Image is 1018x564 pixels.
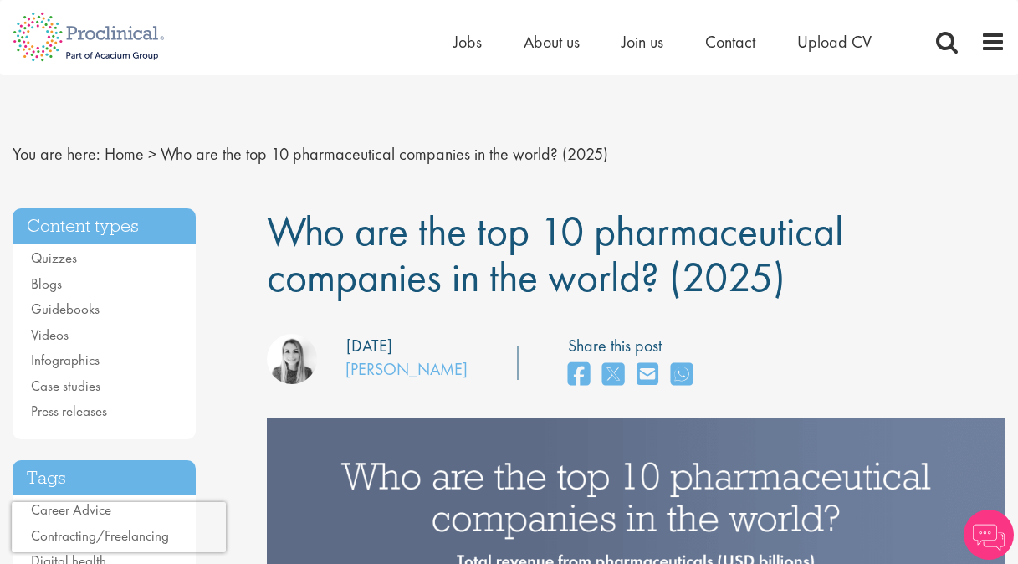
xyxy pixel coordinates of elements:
div: [DATE] [346,334,392,358]
span: You are here: [13,143,100,165]
a: Quizzes [31,249,77,267]
a: Career Advice [31,500,111,519]
a: Upload CV [797,31,872,53]
span: Who are the top 10 pharmaceutical companies in the world? (2025) [161,143,608,165]
a: Join us [622,31,663,53]
span: > [148,143,156,165]
a: Blogs [31,274,62,293]
a: About us [524,31,580,53]
a: [PERSON_NAME] [345,358,468,380]
a: Guidebooks [31,300,100,318]
img: Hannah Burke [267,334,317,384]
a: Case studies [31,377,100,395]
label: Share this post [568,334,701,358]
a: Infographics [31,351,100,369]
a: Videos [31,326,69,344]
a: share on whats app [671,357,693,393]
a: share on facebook [568,357,590,393]
a: Contact [705,31,755,53]
a: Press releases [31,402,107,420]
a: share on email [637,357,658,393]
h3: Content types [13,208,196,244]
a: Jobs [453,31,482,53]
iframe: reCAPTCHA [12,502,226,552]
a: breadcrumb link [105,143,144,165]
span: Who are the top 10 pharmaceutical companies in the world? (2025) [267,204,843,304]
img: Chatbot [964,510,1014,560]
a: share on twitter [602,357,624,393]
h3: Tags [13,460,196,496]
